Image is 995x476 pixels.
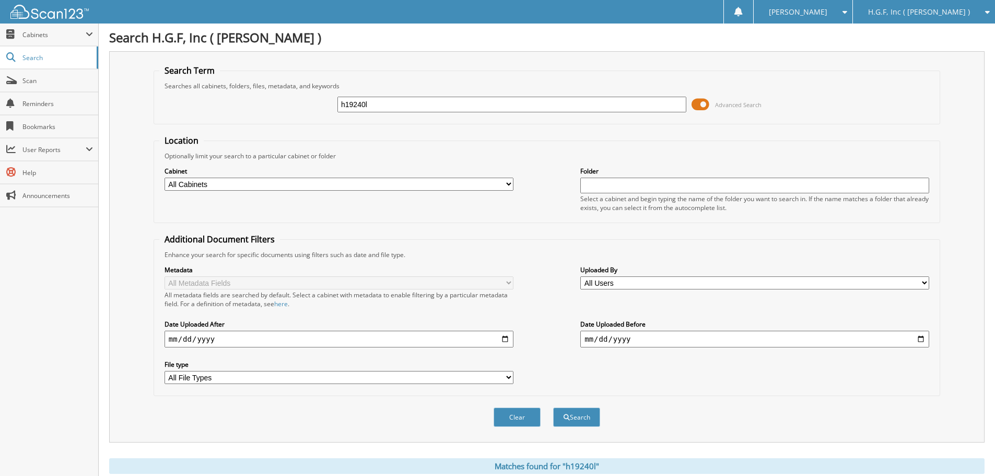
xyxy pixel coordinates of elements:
label: File type [165,360,513,369]
input: end [580,331,929,347]
span: H.G.F, Inc ( [PERSON_NAME] ) [868,9,970,15]
label: Uploaded By [580,265,929,274]
label: Date Uploaded Before [580,320,929,329]
span: Search [22,53,91,62]
a: here [274,299,288,308]
label: Date Uploaded After [165,320,513,329]
span: Advanced Search [715,101,762,109]
div: Select a cabinet and begin typing the name of the folder you want to search in. If the name match... [580,194,929,212]
legend: Search Term [159,65,220,76]
div: Optionally limit your search to a particular cabinet or folder [159,152,934,160]
img: scan123-logo-white.svg [10,5,89,19]
span: Cabinets [22,30,86,39]
span: Announcements [22,191,93,200]
label: Folder [580,167,929,176]
button: Search [553,408,600,427]
input: start [165,331,513,347]
h1: Search H.G.F, Inc ( [PERSON_NAME] ) [109,29,985,46]
button: Clear [494,408,541,427]
div: Matches found for "h19240l" [109,458,985,474]
legend: Additional Document Filters [159,234,280,245]
div: Searches all cabinets, folders, files, metadata, and keywords [159,82,934,90]
span: Help [22,168,93,177]
div: All metadata fields are searched by default. Select a cabinet with metadata to enable filtering b... [165,291,513,308]
span: Bookmarks [22,122,93,131]
label: Cabinet [165,167,513,176]
legend: Location [159,135,204,146]
div: Enhance your search for specific documents using filters such as date and file type. [159,250,934,259]
span: Reminders [22,99,93,108]
span: [PERSON_NAME] [769,9,827,15]
span: Scan [22,76,93,85]
span: User Reports [22,145,86,154]
label: Metadata [165,265,513,274]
